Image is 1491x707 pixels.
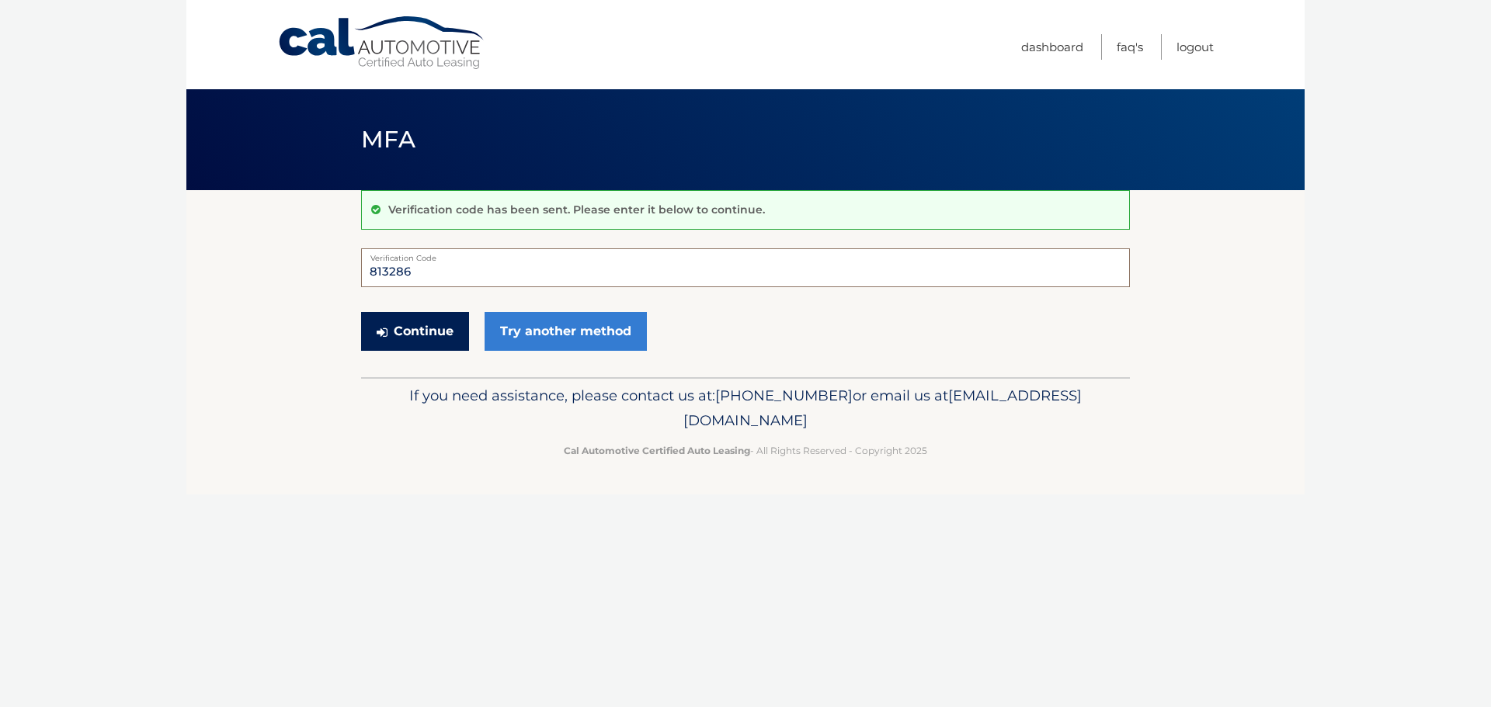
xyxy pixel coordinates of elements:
[683,386,1082,429] span: [EMAIL_ADDRESS][DOMAIN_NAME]
[277,16,487,71] a: Cal Automotive
[1176,34,1214,60] a: Logout
[1021,34,1083,60] a: Dashboard
[564,445,750,456] strong: Cal Automotive Certified Auto Leasing
[361,248,1130,261] label: Verification Code
[361,248,1130,287] input: Verification Code
[371,383,1120,433] p: If you need assistance, please contact us at: or email us at
[361,312,469,351] button: Continue
[371,442,1120,459] p: - All Rights Reserved - Copyright 2025
[1117,34,1143,60] a: FAQ's
[485,312,647,351] a: Try another method
[361,125,415,154] span: MFA
[715,386,853,404] span: [PHONE_NUMBER]
[388,203,765,217] p: Verification code has been sent. Please enter it below to continue.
